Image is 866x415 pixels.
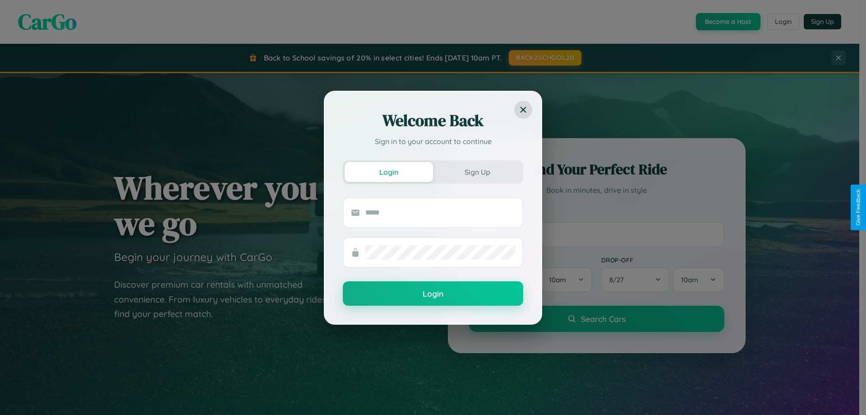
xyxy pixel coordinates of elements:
[345,162,433,182] button: Login
[343,110,523,131] h2: Welcome Back
[343,281,523,306] button: Login
[855,189,861,226] div: Give Feedback
[433,162,521,182] button: Sign Up
[343,136,523,147] p: Sign in to your account to continue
